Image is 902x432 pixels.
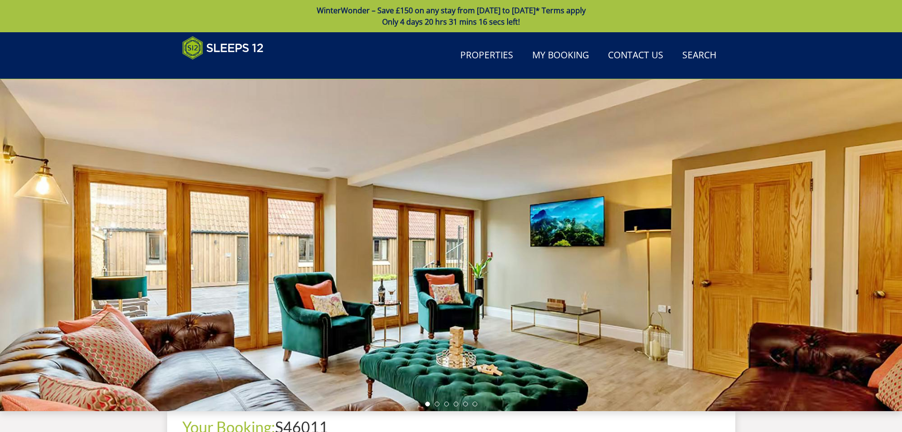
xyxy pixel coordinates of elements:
a: Contact Us [604,45,667,66]
a: Properties [456,45,517,66]
img: Sleeps 12 [182,36,264,60]
span: Only 4 days 20 hrs 31 mins 16 secs left! [382,17,520,27]
iframe: Customer reviews powered by Trustpilot [178,65,277,74]
a: Search [679,45,720,66]
a: My Booking [528,45,593,66]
